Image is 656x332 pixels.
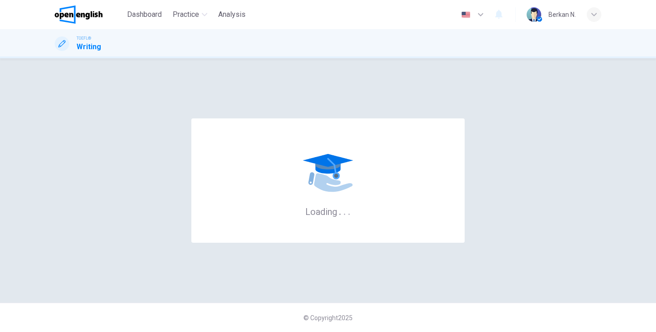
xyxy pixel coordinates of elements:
[348,203,351,218] h6: .
[77,41,101,52] h1: Writing
[527,7,541,22] img: Profile picture
[343,203,346,218] h6: .
[460,11,471,18] img: en
[303,314,353,322] span: © Copyright 2025
[215,6,249,23] button: Analysis
[55,5,123,24] a: OpenEnglish logo
[169,6,211,23] button: Practice
[173,9,199,20] span: Practice
[218,9,246,20] span: Analysis
[548,9,576,20] div: Berkan N.
[127,9,162,20] span: Dashboard
[77,35,91,41] span: TOEFL®
[338,203,342,218] h6: .
[55,5,102,24] img: OpenEnglish logo
[305,205,351,217] h6: Loading
[123,6,165,23] button: Dashboard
